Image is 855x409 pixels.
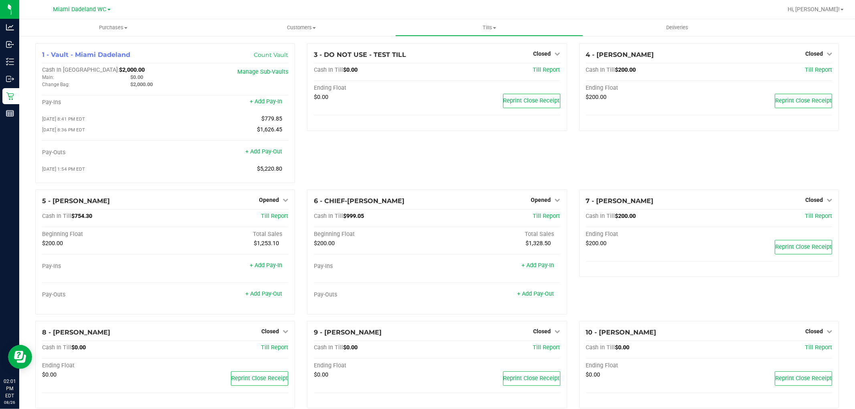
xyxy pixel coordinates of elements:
[314,344,343,351] span: Cash In Till
[531,197,551,203] span: Opened
[437,231,560,238] div: Total Sales
[4,378,16,399] p: 02:01 PM EDT
[586,94,607,101] span: $200.00
[208,24,395,31] span: Customers
[314,231,437,238] div: Beginning Float
[261,115,282,122] span: $779.85
[526,240,551,247] span: $1,328.50
[245,148,282,155] a: + Add Pay-Out
[533,213,560,220] a: Till Report
[586,213,615,220] span: Cash In Till
[231,375,288,382] span: Reprint Close Receipt
[533,344,560,351] a: Till Report
[775,371,832,386] button: Reprint Close Receipt
[42,66,119,73] span: Cash In [GEOGRAPHIC_DATA]:
[586,231,709,238] div: Ending Float
[775,375,832,382] span: Reprint Close Receipt
[42,127,85,133] span: [DATE] 8:36 PM EDT
[534,50,551,57] span: Closed
[4,399,16,405] p: 08/26
[207,19,395,36] a: Customers
[119,66,145,73] span: $2,000.00
[19,19,207,36] a: Purchases
[615,66,636,73] span: $200.00
[257,126,282,133] span: $1,626.45
[314,328,382,336] span: 9 - [PERSON_NAME]
[42,149,165,156] div: Pay-Outs
[42,291,165,298] div: Pay-Outs
[42,231,165,238] div: Beginning Float
[314,66,343,73] span: Cash In Till
[6,109,14,117] inline-svg: Reports
[534,328,551,334] span: Closed
[245,290,282,297] a: + Add Pay-Out
[586,371,600,378] span: $0.00
[586,362,709,369] div: Ending Float
[259,197,279,203] span: Opened
[261,213,288,220] a: Till Report
[503,94,560,108] button: Reprint Close Receipt
[6,75,14,83] inline-svg: Outbound
[257,165,282,172] span: $5,220.80
[130,81,153,87] span: $2,000.00
[533,66,560,73] a: Till Report
[314,94,328,101] span: $0.00
[314,240,335,247] span: $200.00
[586,328,657,336] span: 10 - [PERSON_NAME]
[586,344,615,351] span: Cash In Till
[805,328,823,334] span: Closed
[503,371,560,386] button: Reprint Close Receipt
[261,328,279,334] span: Closed
[250,98,282,105] a: + Add Pay-In
[775,94,832,108] button: Reprint Close Receipt
[314,362,437,369] div: Ending Float
[42,75,54,80] span: Main:
[517,290,554,297] a: + Add Pay-Out
[53,6,107,13] span: Miami Dadeland WC
[42,99,165,106] div: Pay-Ins
[805,197,823,203] span: Closed
[42,213,71,220] span: Cash In Till
[42,116,85,122] span: [DATE] 8:41 PM EDT
[6,23,14,31] inline-svg: Analytics
[42,197,110,205] span: 5 - [PERSON_NAME]
[314,263,437,270] div: Pay-Ins
[8,345,32,369] iframe: Resource center
[42,263,165,270] div: Pay-Ins
[805,213,832,220] a: Till Report
[805,344,832,351] a: Till Report
[261,344,288,351] a: Till Report
[71,344,86,351] span: $0.00
[42,328,110,336] span: 8 - [PERSON_NAME]
[615,344,630,351] span: $0.00
[314,51,406,58] span: 3 - DO NOT USE - TEST TILL
[314,291,437,298] div: Pay-Outs
[42,344,71,351] span: Cash In Till
[42,82,70,87] span: Change Bag:
[42,362,165,369] div: Ending Float
[586,51,654,58] span: 4 - [PERSON_NAME]
[314,85,437,92] div: Ending Float
[586,85,709,92] div: Ending Float
[805,66,832,73] a: Till Report
[231,371,288,386] button: Reprint Close Receipt
[343,344,358,351] span: $0.00
[655,24,699,31] span: Deliveries
[130,74,143,80] span: $0.00
[314,197,404,205] span: 6 - CHIEF-[PERSON_NAME]
[395,19,583,36] a: Tills
[788,6,840,12] span: Hi, [PERSON_NAME]!
[503,375,560,382] span: Reprint Close Receipt
[775,240,832,254] button: Reprint Close Receipt
[343,213,364,220] span: $999.05
[396,24,583,31] span: Tills
[250,262,282,269] a: + Add Pay-In
[522,262,554,269] a: + Add Pay-In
